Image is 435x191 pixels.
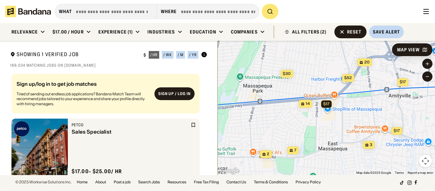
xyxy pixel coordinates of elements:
[95,180,106,184] a: About
[219,167,240,175] img: Google
[178,53,183,57] div: / m
[305,101,310,107] span: 14
[356,171,391,174] span: Map data ©2025 Google
[10,51,139,59] div: Showing 1 Verified Job
[150,53,158,57] div: / hr
[138,180,160,184] a: Search Jobs
[144,53,146,58] div: $
[364,60,369,65] span: 20
[17,92,149,107] div: Tired of sending out endless job applications? Bandana Match Team will recommend jobs tailored to...
[399,79,406,84] span: $17
[53,29,84,35] div: $17.00 / hour
[114,180,131,184] a: Post a job
[158,92,191,97] div: Sign up / Log in
[190,29,216,35] div: Education
[296,180,321,184] a: Privacy Policy
[393,128,400,133] span: $17
[419,155,432,167] button: Map camera controls
[72,122,189,128] div: Petco
[344,75,352,80] span: $52
[254,180,288,184] a: Terms & Conditions
[147,29,175,35] div: Industries
[161,9,177,14] div: Where
[267,151,269,157] span: 2
[17,81,149,92] div: Sign up/log in to get job matches
[11,29,38,35] div: Relevance
[72,129,189,135] div: Sales Specialist
[77,180,88,184] a: Home
[194,180,219,184] a: Free Tax Filing
[163,53,172,57] div: / wk
[98,29,133,35] div: Experience (1)
[226,180,246,184] a: Contact Us
[219,167,240,175] a: Open this area in Google Maps (opens a new window)
[59,9,72,14] div: what
[408,171,433,174] a: Report a map error
[370,142,372,148] span: 3
[72,168,122,175] div: $ 17.00 - $25.00 / hr
[10,63,207,68] div: 189,034 matching jobs on [DOMAIN_NAME]
[10,71,207,175] div: grid
[347,30,362,34] div: Reset
[373,29,400,35] div: Save Alert
[5,6,51,17] img: Bandana logotype
[395,171,404,174] a: Terms (opens in new tab)
[283,71,291,76] span: $30
[168,180,186,184] a: Resources
[292,30,327,34] div: ALL FILTERS (2)
[231,29,258,35] div: Companies
[14,121,29,136] img: Petco logo
[189,53,197,57] div: / yr
[397,48,420,52] div: Map View
[323,101,329,106] span: $17
[15,180,72,184] div: © 2025 Workwise Solutions Inc.
[294,148,296,153] span: 7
